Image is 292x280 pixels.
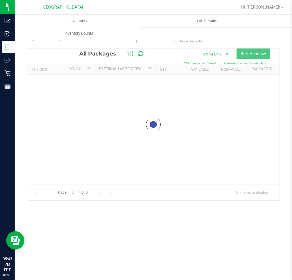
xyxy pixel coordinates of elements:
span: [GEOGRAPHIC_DATA] [41,5,83,10]
p: 08/20 [3,273,12,277]
inline-svg: Inbound [5,31,11,37]
span: Inventory [15,18,143,24]
span: Lab Results [189,18,226,24]
inline-svg: Reports [5,83,11,89]
span: Inventory Counts [56,31,101,36]
inline-svg: Outbound [5,57,11,63]
a: Inventory [15,15,143,27]
p: 05:43 PM EDT [3,256,12,273]
iframe: Resource center [6,231,24,249]
inline-svg: Retail [5,70,11,76]
a: Inventory Counts [15,27,143,40]
span: Hi, [PERSON_NAME]! [241,5,280,9]
inline-svg: Inventory [5,44,11,50]
inline-svg: Analytics [5,18,11,24]
a: Lab Results [143,15,271,27]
